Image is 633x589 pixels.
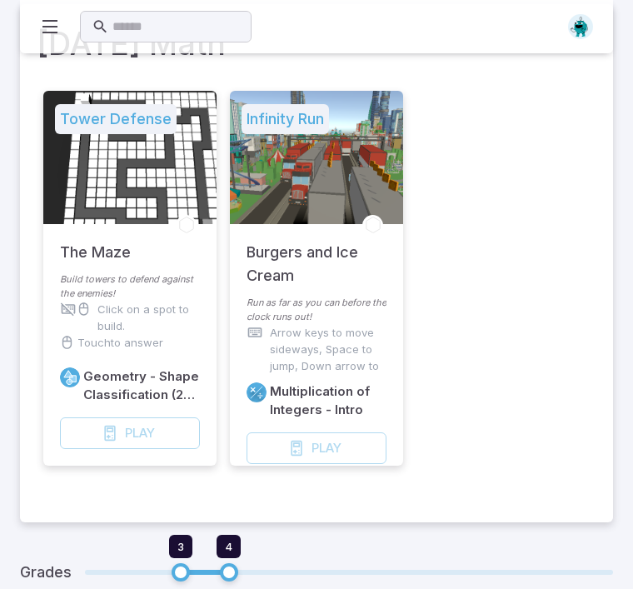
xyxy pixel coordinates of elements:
p: Arrow keys to move sideways, Space to jump, Down arrow to duck and roll. [270,324,386,391]
h5: Grades [20,561,72,584]
h5: Tower Defense [55,104,177,134]
h5: Infinity Run [242,104,329,134]
span: 4 [225,540,232,553]
h5: The Maze [60,224,131,264]
div: Game play is only available on desktop and laptop devices [247,432,386,464]
p: Run as far as you can before the clock runs out! [247,296,386,324]
a: Multiply/Divide [247,382,267,402]
img: octagon.svg [568,14,593,39]
p: Build towers to defend against the enemies! [60,272,200,301]
div: Game play is only available on desktop and laptop devices [60,417,200,449]
h5: Burgers and Ice Cream [247,224,386,287]
a: Geometry 2D [60,367,80,387]
p: Touch to answer questions. [77,334,200,367]
p: Click on a spot to build. [97,301,200,334]
h6: Multiplication of Integers - Intro [270,382,386,419]
span: 3 [177,540,184,553]
h6: Geometry - Shape Classification (2D) - Intro [83,367,200,404]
